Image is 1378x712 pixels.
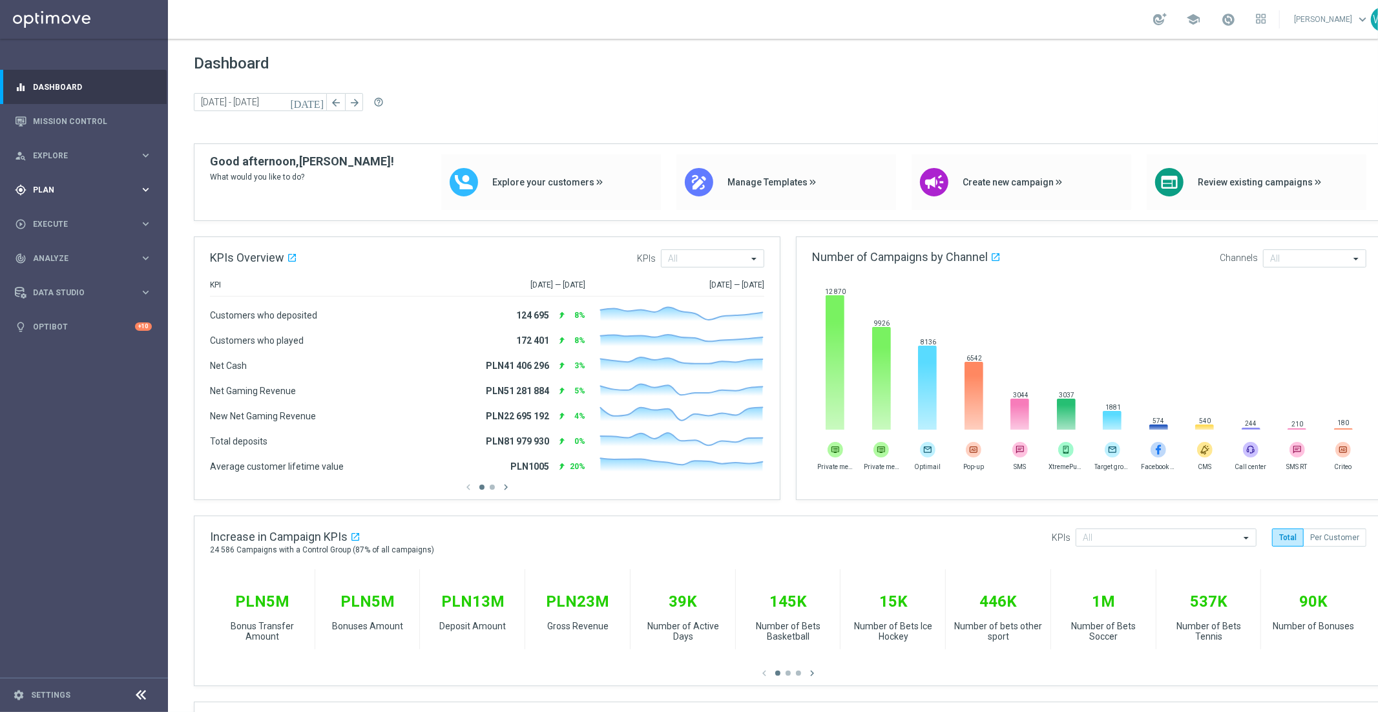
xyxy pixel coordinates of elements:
div: Plan [15,184,140,196]
a: Mission Control [33,104,152,138]
i: play_circle_outline [15,218,26,230]
i: keyboard_arrow_right [140,149,152,162]
span: Analyze [33,255,140,262]
button: lightbulb Optibot +10 [14,322,152,332]
button: Mission Control [14,116,152,127]
button: track_changes Analyze keyboard_arrow_right [14,253,152,264]
button: Data Studio keyboard_arrow_right [14,288,152,298]
span: Explore [33,152,140,160]
span: Execute [33,220,140,228]
i: person_search [15,150,26,162]
span: keyboard_arrow_down [1355,12,1370,26]
button: play_circle_outline Execute keyboard_arrow_right [14,219,152,229]
div: Dashboard [15,70,152,104]
div: Mission Control [15,104,152,138]
i: keyboard_arrow_right [140,252,152,264]
div: Optibot [15,309,152,344]
button: person_search Explore keyboard_arrow_right [14,151,152,161]
i: gps_fixed [15,184,26,196]
span: Plan [33,186,140,194]
i: track_changes [15,253,26,264]
i: keyboard_arrow_right [140,183,152,196]
span: school [1186,12,1200,26]
i: lightbulb [15,321,26,333]
a: Settings [31,691,70,699]
span: Data Studio [33,289,140,297]
i: equalizer [15,81,26,93]
div: Analyze [15,253,140,264]
a: [PERSON_NAME]keyboard_arrow_down [1293,10,1371,29]
a: Optibot [33,309,135,344]
div: +10 [135,322,152,331]
div: Explore [15,150,140,162]
a: Dashboard [33,70,152,104]
i: settings [13,689,25,701]
button: equalizer Dashboard [14,82,152,92]
i: keyboard_arrow_right [140,218,152,230]
i: keyboard_arrow_right [140,286,152,298]
div: Execute [15,218,140,230]
button: gps_fixed Plan keyboard_arrow_right [14,185,152,195]
div: Data Studio [15,287,140,298]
